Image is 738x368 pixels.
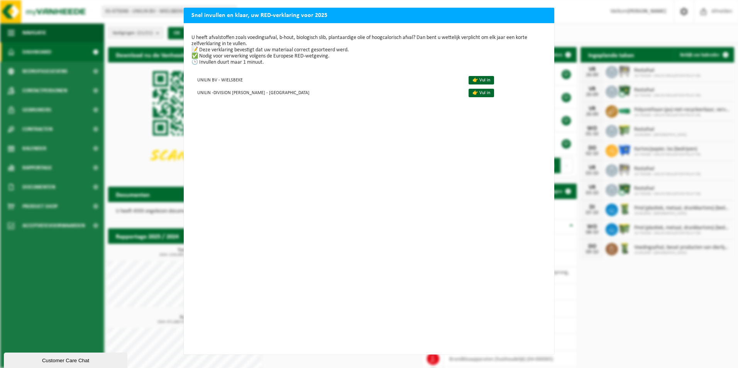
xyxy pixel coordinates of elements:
a: 👉 Vul in [469,76,494,84]
td: UNILIN BV - WIELSBEKE [191,73,462,86]
h2: Snel invullen en klaar, uw RED-verklaring voor 2025 [184,8,554,22]
a: 👉 Vul in [469,89,494,97]
iframe: chat widget [4,351,129,368]
p: U heeft afvalstoffen zoals voedingsafval, b-hout, biologisch slib, plantaardige olie of hoogcalor... [191,35,547,66]
td: UNILIN -DIVISION [PERSON_NAME] - [GEOGRAPHIC_DATA] [191,86,462,99]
